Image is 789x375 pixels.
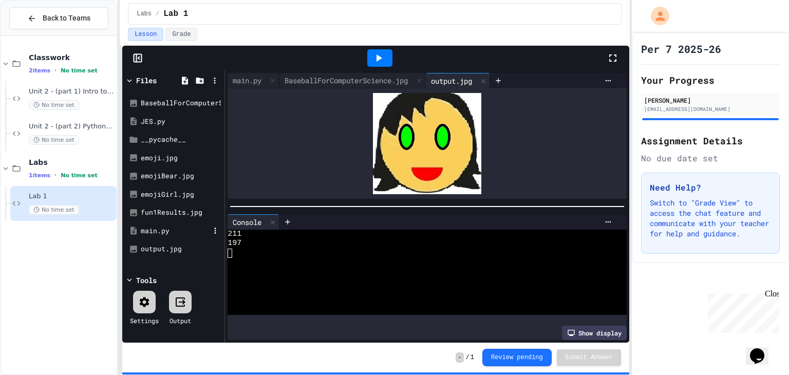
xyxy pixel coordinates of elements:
div: [PERSON_NAME] [644,96,777,105]
span: No time set [61,172,98,179]
div: Console [228,217,267,228]
button: Lesson [128,28,163,41]
div: fun1Results.jpg [141,208,221,218]
span: 2 items [29,67,50,74]
span: / [156,10,159,18]
span: Lab 1 [163,8,188,20]
span: • [54,171,57,179]
h2: Your Progress [641,73,780,87]
div: [EMAIL_ADDRESS][DOMAIN_NAME] [644,105,777,113]
div: emojiGirl.jpg [141,190,221,200]
span: 1 [471,353,474,362]
div: Chat with us now!Close [4,4,71,65]
div: Output [170,316,191,325]
span: Unit 2 - (part 2) Python Practice [29,122,115,131]
div: Tools [136,275,157,286]
span: 197 [228,239,241,248]
div: My Account [640,4,672,28]
img: 2Q== [373,93,481,194]
div: __pycache__ [141,135,221,145]
div: JES.py [141,117,221,127]
div: Settings [130,316,159,325]
div: Show display [562,326,627,340]
span: 211 [228,230,241,239]
span: Lab 1 [29,192,115,201]
iframe: chat widget [746,334,779,365]
button: Grade [165,28,197,41]
span: No time set [29,100,79,110]
div: output.jpg [141,244,221,254]
div: emojiBear.jpg [141,171,221,181]
h3: Need Help? [650,181,771,194]
div: output.jpg [426,73,490,88]
span: Classwork [29,53,115,62]
button: Back to Teams [9,7,108,29]
span: Submit Answer [565,353,613,362]
h1: Per 7 2025-26 [641,42,721,56]
span: • [54,66,57,74]
div: main.py [228,73,279,88]
div: Console [228,214,279,230]
button: Submit Answer [557,349,622,366]
div: emoji.jpg [141,153,221,163]
button: Review pending [482,349,552,366]
div: No due date set [641,152,780,164]
span: Back to Teams [43,13,90,24]
iframe: chat widget [704,289,779,333]
div: main.py [228,75,267,86]
span: No time set [61,67,98,74]
span: / [466,353,469,362]
span: Labs [29,158,115,167]
div: BaseballForComputerScience.jpg [279,73,426,88]
div: Files [136,75,157,86]
span: Unit 2 - (part 1) Intro to Python [29,87,115,96]
span: 1 items [29,172,50,179]
h2: Assignment Details [641,134,780,148]
span: Labs [137,10,152,18]
span: - [456,352,463,363]
div: output.jpg [426,76,477,86]
div: BaseballForComputerScience.jpg [141,98,221,108]
p: Switch to "Grade View" to access the chat feature and communicate with your teacher for help and ... [650,198,771,239]
span: No time set [29,205,79,215]
div: main.py [141,226,210,236]
div: BaseballForComputerScience.jpg [279,75,413,86]
span: No time set [29,135,79,145]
